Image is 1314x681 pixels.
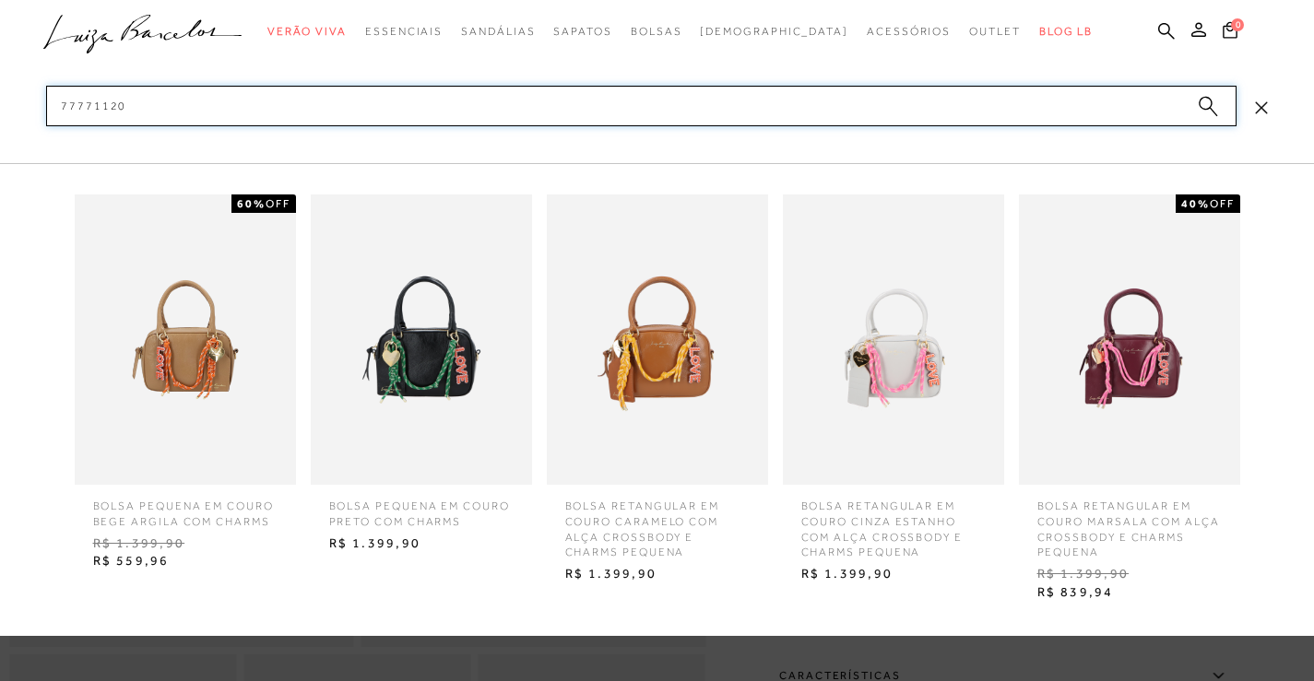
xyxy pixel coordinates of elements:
a: categoryNavScreenReaderText [365,15,443,49]
a: categoryNavScreenReaderText [267,15,347,49]
a: categoryNavScreenReaderText [553,15,611,49]
span: Bolsas [631,25,682,38]
span: BOLSA RETANGULAR EM COURO CARAMELO COM ALÇA CROSSBODY E CHARMS PEQUENA [551,485,764,560]
span: Outlet [969,25,1021,38]
img: BOLSA RETANGULAR EM COURO CARAMELO COM ALÇA CROSSBODY E CHARMS PEQUENA [547,194,768,485]
span: R$ 1.399,90 [315,530,527,558]
span: Essenciais [365,25,443,38]
a: noSubCategoriesText [700,15,848,49]
span: R$ 559,96 [79,547,291,575]
a: categoryNavScreenReaderText [969,15,1021,49]
span: R$ 1.399,90 [1024,560,1236,588]
span: OFF [266,197,290,210]
span: OFF [1210,197,1235,210]
span: Sandálias [461,25,535,38]
span: Verão Viva [267,25,347,38]
img: BOLSA PEQUENA EM COURO PRETO COM CHARMS [311,194,532,485]
span: R$ 1.399,90 [551,560,764,588]
a: BOLSA RETANGULAR EM COURO MARSALA COM ALÇA CROSSBODY E CHARMS PEQUENA 40%OFF BOLSA RETANGULAR EM ... [1014,194,1245,605]
img: BOLSA PEQUENA EM COURO BEGE ARGILA COM CHARMS [75,194,296,485]
a: BLOG LB [1039,15,1093,49]
span: R$ 1.399,90 [79,530,291,558]
strong: 60% [237,197,266,210]
a: BOLSA RETANGULAR EM COURO CARAMELO COM ALÇA CROSSBODY E CHARMS PEQUENA BOLSA RETANGULAR EM COURO ... [542,194,773,588]
span: Sapatos [553,25,611,38]
span: Acessórios [867,25,951,38]
span: BLOG LB [1039,25,1093,38]
span: BOLSA RETANGULAR EM COURO MARSALA COM ALÇA CROSSBODY E CHARMS PEQUENA [1024,485,1236,560]
a: BOLSA PEQUENA EM COURO BEGE ARGILA COM CHARMS 60%OFF BOLSA PEQUENA EM COURO BEGE ARGILA COM CHARM... [70,194,301,575]
span: [DEMOGRAPHIC_DATA] [700,25,848,38]
a: categoryNavScreenReaderText [867,15,951,49]
a: categoryNavScreenReaderText [461,15,535,49]
button: 0 [1217,20,1243,45]
span: BOLSA PEQUENA EM COURO BEGE ARGILA COM CHARMS [79,485,291,530]
input: Buscar. [46,86,1237,126]
span: BOLSA RETANGULAR EM COURO CINZA ESTANHO COM ALÇA CROSSBODY E CHARMS PEQUENA [787,485,1000,560]
a: BOLSA RETANGULAR EM COURO CINZA ESTANHO COM ALÇA CROSSBODY E CHARMS PEQUENA BOLSA RETANGULAR EM C... [778,194,1009,588]
a: categoryNavScreenReaderText [631,15,682,49]
strong: 40% [1181,197,1210,210]
span: R$ 1.399,90 [787,560,1000,588]
span: R$ 839,94 [1024,579,1236,606]
span: 0 [1231,18,1244,31]
span: BOLSA PEQUENA EM COURO PRETO COM CHARMS [315,485,527,530]
a: BOLSA PEQUENA EM COURO PRETO COM CHARMS BOLSA PEQUENA EM COURO PRETO COM CHARMS R$ 1.399,90 [306,194,537,557]
img: BOLSA RETANGULAR EM COURO CINZA ESTANHO COM ALÇA CROSSBODY E CHARMS PEQUENA [783,194,1004,485]
img: BOLSA RETANGULAR EM COURO MARSALA COM ALÇA CROSSBODY E CHARMS PEQUENA [1019,194,1240,485]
